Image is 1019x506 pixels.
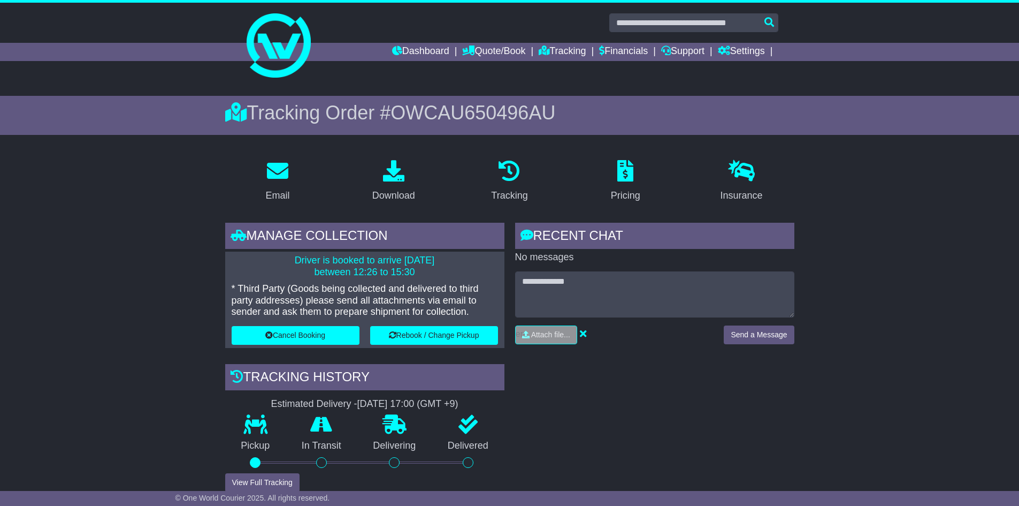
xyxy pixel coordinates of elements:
p: Driver is booked to arrive [DATE] between 12:26 to 15:30 [232,255,498,278]
div: Pricing [611,188,640,203]
p: No messages [515,252,794,263]
div: Manage collection [225,223,504,252]
p: * Third Party (Goods being collected and delivered to third party addresses) please send all atta... [232,283,498,318]
p: Delivering [357,440,432,452]
span: © One World Courier 2025. All rights reserved. [175,494,330,502]
a: Support [661,43,704,61]
a: Tracking [484,156,534,207]
div: Estimated Delivery - [225,398,504,410]
p: Delivered [432,440,504,452]
a: Settings [718,43,765,61]
a: Pricing [604,156,647,207]
div: Tracking Order # [225,101,794,124]
button: Send a Message [724,326,794,344]
a: Tracking [539,43,586,61]
button: Rebook / Change Pickup [370,326,498,345]
div: [DATE] 17:00 (GMT +9) [357,398,458,410]
a: Insurance [714,156,770,207]
span: OWCAU650496AU [390,102,555,124]
a: Email [258,156,296,207]
a: Financials [599,43,648,61]
div: Insurance [721,188,763,203]
div: Tracking history [225,364,504,393]
a: Download [365,156,422,207]
a: Quote/Book [462,43,525,61]
button: View Full Tracking [225,473,300,492]
div: RECENT CHAT [515,223,794,252]
div: Download [372,188,415,203]
p: In Transit [286,440,357,452]
p: Pickup [225,440,286,452]
div: Tracking [491,188,527,203]
div: Email [265,188,289,203]
a: Dashboard [392,43,449,61]
button: Cancel Booking [232,326,359,345]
